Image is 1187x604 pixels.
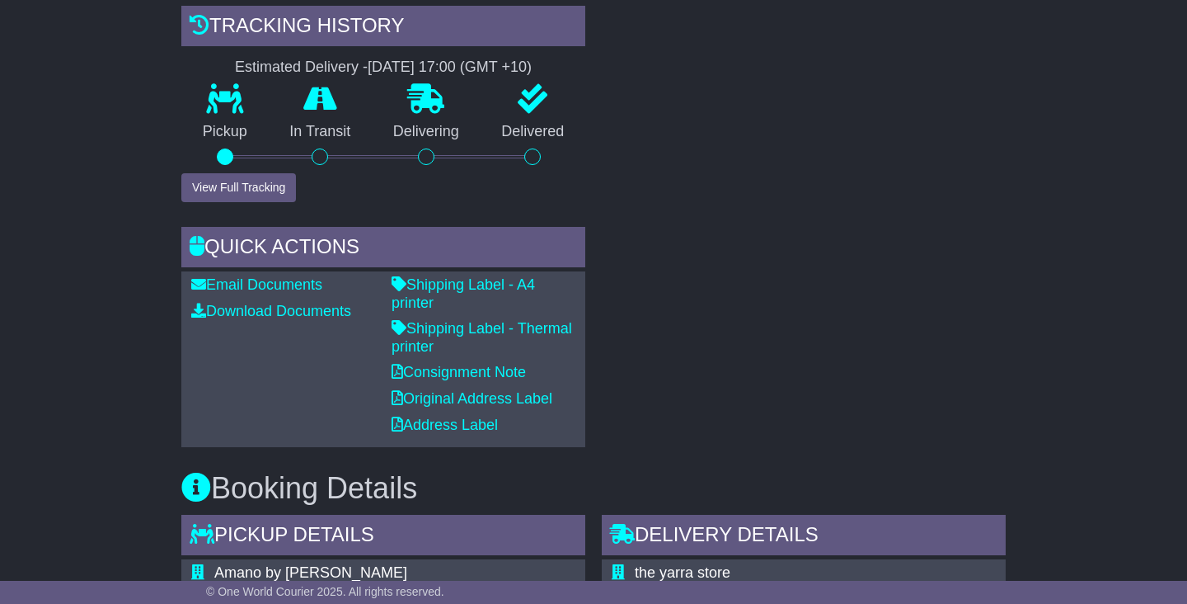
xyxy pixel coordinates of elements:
div: Tracking history [181,6,585,50]
span: the yarra store [635,564,730,581]
span: Amano by [PERSON_NAME] [214,564,407,581]
span: © One World Courier 2025. All rights reserved. [206,585,444,598]
a: Shipping Label - Thermal printer [392,320,572,355]
p: Delivered [481,123,586,141]
div: Estimated Delivery - [181,59,585,77]
a: Original Address Label [392,390,552,407]
div: Pickup Details [181,515,585,559]
a: Email Documents [191,276,322,293]
p: Pickup [181,123,269,141]
div: Quick Actions [181,227,585,271]
button: View Full Tracking [181,173,296,202]
a: Shipping Label - A4 printer [392,276,535,311]
a: Consignment Note [392,364,526,380]
h3: Booking Details [181,472,1006,505]
p: In Transit [269,123,373,141]
div: Delivery Details [602,515,1006,559]
a: Address Label [392,417,498,433]
p: Delivering [372,123,481,141]
a: Download Documents [191,303,351,319]
div: [DATE] 17:00 (GMT +10) [368,59,532,77]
